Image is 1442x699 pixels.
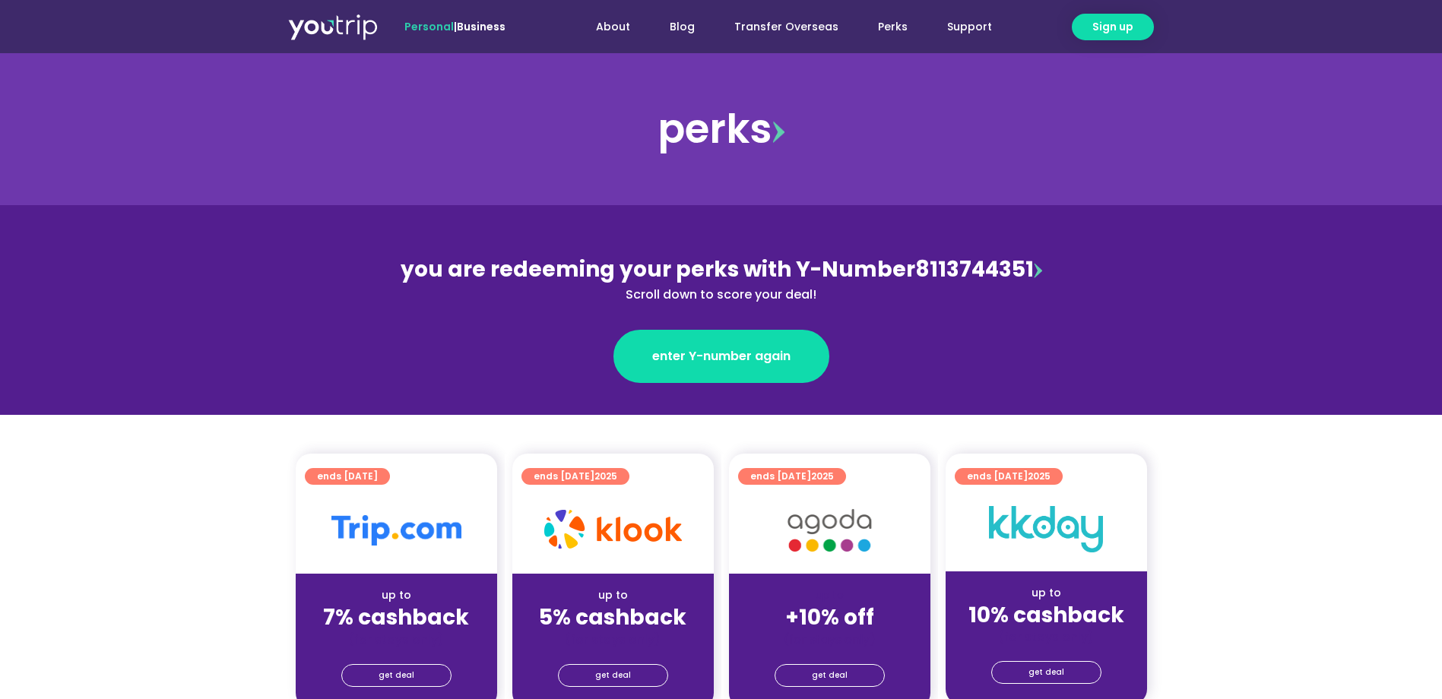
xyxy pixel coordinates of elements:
div: up to [308,587,485,603]
nav: Menu [547,13,1012,41]
span: enter Y-number again [652,347,791,365]
strong: +10% off [785,603,874,632]
span: you are redeeming your perks with Y-Number [401,255,915,284]
a: enter Y-number again [613,330,829,383]
a: get deal [558,664,668,687]
span: get deal [812,665,848,686]
a: Transfer Overseas [715,13,858,41]
div: up to [525,587,702,603]
span: ends [DATE] [534,468,617,485]
div: (for stays only) [958,629,1135,645]
strong: 5% cashback [539,603,686,632]
span: 2025 [1028,470,1051,482]
span: Sign up [1092,19,1133,35]
strong: 7% cashback [323,603,469,632]
div: up to [958,585,1135,601]
div: (for stays only) [525,631,702,647]
a: Perks [858,13,927,41]
a: ends [DATE]2025 [738,468,846,485]
span: Personal [404,19,454,34]
a: About [576,13,650,41]
span: get deal [379,665,414,686]
span: ends [DATE] [750,468,834,485]
span: get deal [1028,662,1064,683]
span: get deal [595,665,631,686]
a: get deal [341,664,452,687]
div: (for stays only) [741,631,918,647]
a: Sign up [1072,14,1154,40]
span: 2025 [594,470,617,482]
div: Scroll down to score your deal! [391,286,1051,304]
a: get deal [775,664,885,687]
span: 2025 [811,470,834,482]
div: 8113744351 [391,254,1051,304]
span: | [404,19,505,34]
span: ends [DATE] [317,468,378,485]
a: Business [457,19,505,34]
strong: 10% cashback [968,600,1124,630]
span: ends [DATE] [967,468,1051,485]
a: Blog [650,13,715,41]
span: up to [816,587,844,603]
a: Support [927,13,1012,41]
a: ends [DATE]2025 [955,468,1063,485]
div: (for stays only) [308,631,485,647]
a: ends [DATE]2025 [521,468,629,485]
a: ends [DATE] [305,468,390,485]
a: get deal [991,661,1101,684]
